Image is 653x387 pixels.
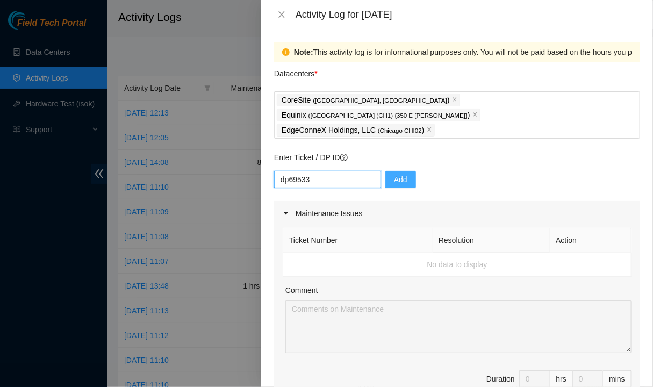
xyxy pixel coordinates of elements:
[274,152,640,163] p: Enter Ticket / DP ID
[433,228,550,253] th: Resolution
[274,201,640,226] div: Maintenance Issues
[378,127,422,134] span: ( Chicago CHI02
[550,228,632,253] th: Action
[283,228,433,253] th: Ticket Number
[313,97,447,104] span: ( [GEOGRAPHIC_DATA], [GEOGRAPHIC_DATA]
[296,9,640,20] div: Activity Log for [DATE]
[283,253,632,277] td: No data to display
[283,210,289,217] span: caret-right
[308,112,468,119] span: ( [GEOGRAPHIC_DATA] (CH1) {350 E [PERSON_NAME]}
[285,284,318,296] label: Comment
[274,10,289,20] button: Close
[385,171,416,188] button: Add
[274,62,318,80] p: Datacenters
[282,94,450,106] p: CoreSite )
[427,127,432,133] span: close
[277,10,286,19] span: close
[486,373,515,385] div: Duration
[294,46,313,58] strong: Note:
[282,124,425,137] p: EdgeConneX Holdings, LLC )
[472,112,478,118] span: close
[394,174,407,185] span: Add
[282,109,470,121] p: Equinix )
[452,97,457,103] span: close
[285,300,632,353] textarea: Comment
[340,154,348,161] span: question-circle
[282,48,290,56] span: exclamation-circle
